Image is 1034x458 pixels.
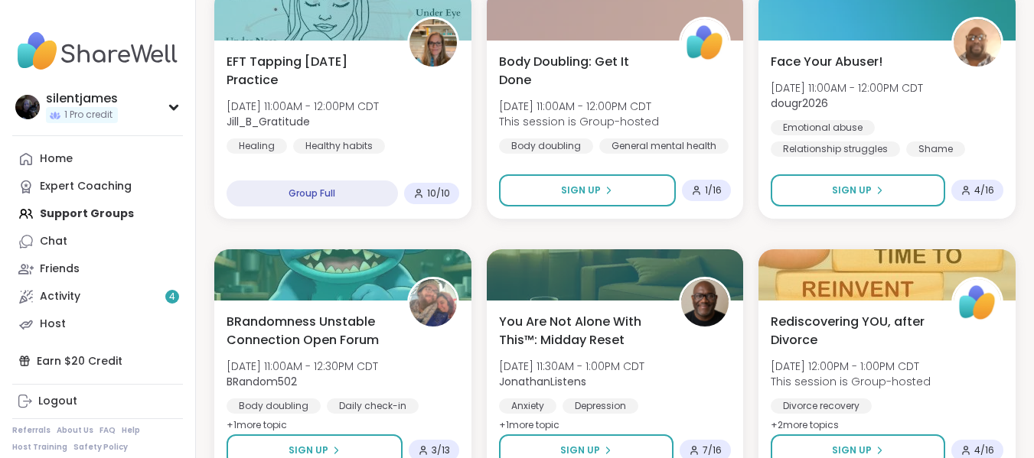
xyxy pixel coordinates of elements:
img: ShareWell Nav Logo [12,24,183,78]
div: Logout [38,394,77,409]
span: [DATE] 11:00AM - 12:30PM CDT [227,359,378,374]
span: 3 / 13 [432,444,450,456]
div: Relationship struggles [771,141,900,157]
div: Body doubling [227,398,321,414]
img: BRandom502 [409,279,457,326]
span: Body Doubling: Get It Done [499,53,663,89]
span: 4 / 16 [974,184,994,197]
a: Help [122,425,140,436]
div: Activity [40,289,80,304]
div: Healing [227,138,287,154]
a: About Us [57,425,93,436]
div: Divorce recovery [771,398,872,414]
div: Host [40,317,66,332]
img: Jill_B_Gratitude [409,19,457,67]
div: Emotional abuse [771,120,875,135]
button: Sign Up [499,174,677,206]
span: [DATE] 11:00AM - 12:00PM CDT [227,99,379,114]
span: Sign Up [560,443,600,457]
span: [DATE] 11:30AM - 1:00PM CDT [499,359,644,374]
b: Jill_B_Gratitude [227,114,310,129]
span: This session is Group-hosted [771,374,931,389]
div: Shame [906,141,965,157]
div: Friends [40,261,80,277]
span: 1 / 16 [705,184,722,197]
div: Expert Coaching [40,179,132,194]
img: JonathanListens [681,279,729,326]
div: Body doubling [499,138,593,154]
span: 4 [169,291,175,304]
span: 1 Pro credit [64,109,113,122]
b: BRandom502 [227,374,297,389]
span: 10 / 10 [427,187,450,200]
img: silentjames [15,95,40,119]
span: Sign Up [832,443,872,457]
a: Safety Policy [73,442,128,453]
div: Chat [40,234,67,249]
div: Earn $20 Credit [12,347,183,375]
img: ShareWell [681,19,729,67]
span: Sign Up [561,184,601,197]
a: FAQ [99,425,116,436]
div: Anxiety [499,398,556,414]
span: BRandomness Unstable Connection Open Forum [227,313,390,349]
span: This session is Group-hosted [499,114,659,129]
b: JonathanListens [499,374,586,389]
img: ShareWell [954,279,1001,326]
span: You Are Not Alone With This™: Midday Reset [499,313,663,349]
span: EFT Tapping [DATE] Practice [227,53,390,89]
a: Friends [12,255,183,283]
a: Logout [12,388,183,415]
div: silentjames [46,90,118,107]
a: Host Training [12,442,67,453]
span: Rediscovering YOU, after Divorce [771,313,935,349]
div: Healthy habits [293,138,385,154]
span: 7 / 16 [703,444,722,456]
span: 4 / 16 [974,444,994,456]
a: Activity4 [12,283,183,310]
button: Sign Up [771,174,945,206]
span: Sign Up [289,443,328,457]
span: [DATE] 11:00AM - 12:00PM CDT [499,99,659,114]
a: Home [12,145,183,173]
span: [DATE] 12:00PM - 1:00PM CDT [771,359,931,374]
div: Daily check-in [327,398,419,414]
div: Group Full [227,180,398,206]
a: Host [12,310,183,338]
a: Expert Coaching [12,173,183,200]
a: Chat [12,228,183,255]
span: [DATE] 11:00AM - 12:00PM CDT [771,80,923,96]
div: Depression [563,398,638,414]
div: General mental health [599,138,729,154]
div: Home [40,151,73,167]
span: Sign Up [832,184,872,197]
b: dougr2026 [771,96,828,111]
span: Face Your Abuser! [771,53,882,71]
img: dougr2026 [954,19,1001,67]
a: Referrals [12,425,51,436]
